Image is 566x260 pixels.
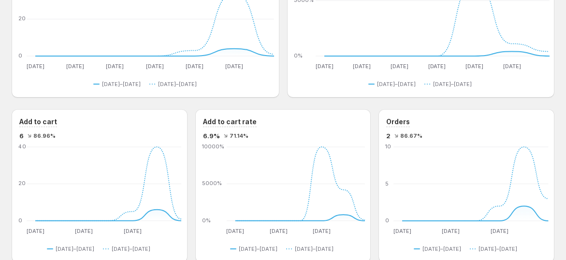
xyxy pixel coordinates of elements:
[385,143,391,150] text: 10
[368,78,420,90] button: [DATE]–[DATE]
[203,117,257,127] h3: Add to cart rate
[491,228,508,234] text: [DATE]
[146,63,164,70] text: [DATE]
[158,80,197,88] span: [DATE]–[DATE]
[424,78,476,90] button: [DATE]–[DATE]
[479,245,517,253] span: [DATE]–[DATE]
[19,117,57,127] h3: Add to cart
[390,63,408,70] text: [DATE]
[149,78,201,90] button: [DATE]–[DATE]
[27,63,44,70] text: [DATE]
[270,228,288,234] text: [DATE]
[315,63,333,70] text: [DATE]
[393,228,411,234] text: [DATE]
[102,80,141,88] span: [DATE]–[DATE]
[225,63,243,70] text: [DATE]
[377,80,416,88] span: [DATE]–[DATE]
[202,180,222,187] text: 5000%
[33,133,56,139] span: 86.96%
[230,243,281,255] button: [DATE]–[DATE]
[230,133,248,139] span: 71.14%
[27,228,44,234] text: [DATE]
[313,228,331,234] text: [DATE]
[66,63,84,70] text: [DATE]
[186,63,203,70] text: [DATE]
[385,180,389,187] text: 5
[18,52,22,59] text: 0
[202,143,224,150] text: 10000%
[385,217,389,224] text: 0
[202,217,211,224] text: 0%
[470,243,521,255] button: [DATE]–[DATE]
[422,245,461,253] span: [DATE]–[DATE]
[18,15,26,22] text: 20
[465,63,483,70] text: [DATE]
[103,243,154,255] button: [DATE]–[DATE]
[239,245,277,253] span: [DATE]–[DATE]
[294,52,303,59] text: 0%
[56,245,94,253] span: [DATE]–[DATE]
[106,63,124,70] text: [DATE]
[203,131,220,141] span: 6.9%
[400,133,422,139] span: 86.67%
[442,228,460,234] text: [DATE]
[124,228,142,234] text: [DATE]
[428,63,446,70] text: [DATE]
[414,243,465,255] button: [DATE]–[DATE]
[47,243,98,255] button: [DATE]–[DATE]
[18,217,22,224] text: 0
[286,243,337,255] button: [DATE]–[DATE]
[112,245,150,253] span: [DATE]–[DATE]
[18,180,26,187] text: 20
[75,228,93,234] text: [DATE]
[386,131,391,141] span: 2
[226,228,244,234] text: [DATE]
[386,117,410,127] h3: Orders
[353,63,371,70] text: [DATE]
[503,63,521,70] text: [DATE]
[19,131,24,141] span: 6
[295,245,334,253] span: [DATE]–[DATE]
[433,80,472,88] span: [DATE]–[DATE]
[18,143,26,150] text: 40
[93,78,145,90] button: [DATE]–[DATE]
